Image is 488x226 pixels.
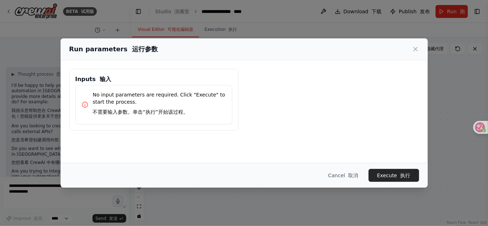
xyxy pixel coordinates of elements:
[75,75,232,84] h3: Inputs
[100,76,111,83] font: 输入
[69,44,158,54] h2: Run parameters
[322,169,364,182] button: Cancel 取消
[93,91,226,118] p: No input parameters are required. Click "Execute" to start the process.
[401,173,411,178] font: 执行
[369,169,419,182] button: Execute 执行
[93,109,189,115] font: 不需要输入参数。单击“执行”开始该过程。
[349,173,359,178] font: 取消
[132,45,158,53] font: 运行参数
